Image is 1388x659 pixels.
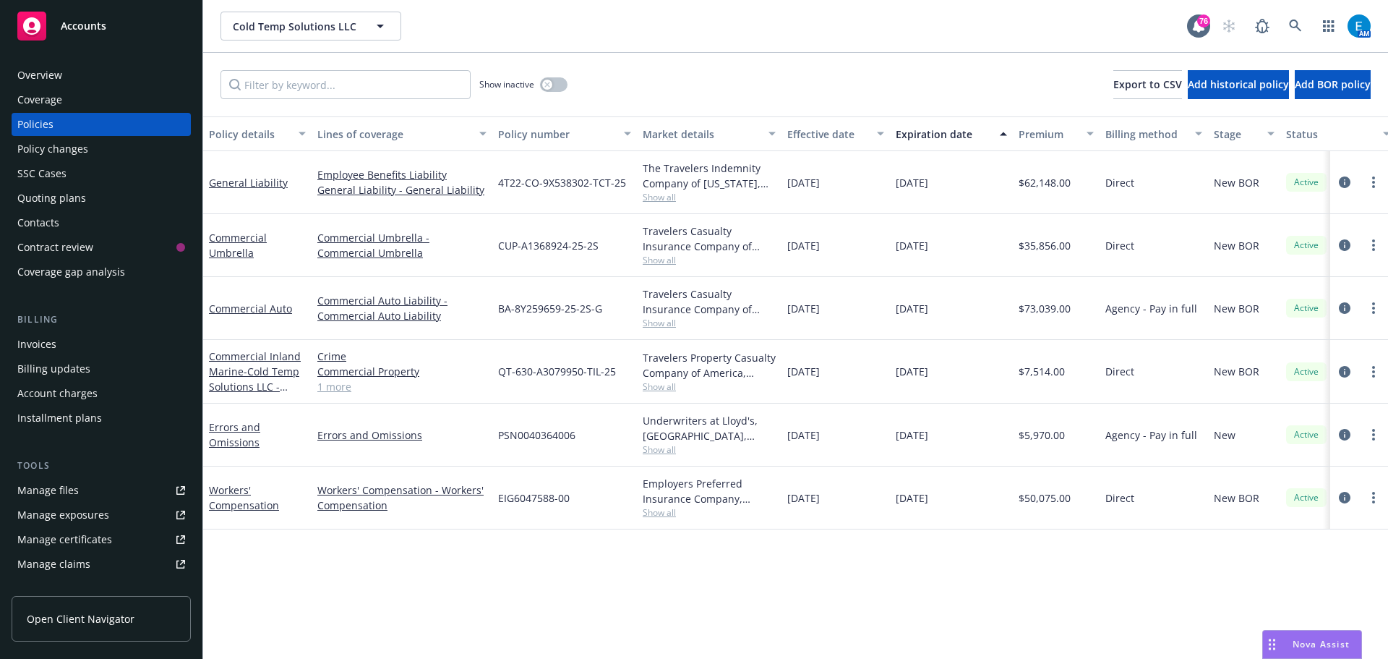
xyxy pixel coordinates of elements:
a: Coverage gap analysis [12,260,191,284]
button: Cold Temp Solutions LLC [220,12,401,41]
input: Filter by keyword... [220,70,471,99]
button: Billing method [1100,116,1208,151]
span: Direct [1105,238,1134,253]
a: circleInformation [1336,363,1353,380]
div: SSC Cases [17,162,67,185]
span: Nova Assist [1293,638,1350,650]
span: [DATE] [896,490,928,506]
span: $73,039.00 [1019,301,1071,316]
span: Export to CSV [1113,77,1182,91]
span: Show all [643,443,776,456]
button: Premium [1013,116,1100,151]
span: $50,075.00 [1019,490,1071,506]
span: Show inactive [479,78,534,90]
a: Start snowing [1214,12,1243,41]
span: [DATE] [896,364,928,379]
a: Accounts [12,6,191,46]
div: Account charges [17,382,98,405]
div: Installment plans [17,407,102,430]
span: [DATE] [787,428,820,443]
a: Invoices [12,333,191,356]
span: [DATE] [896,175,928,190]
span: CUP-A1368924-25-2S [498,238,599,253]
span: New [1214,428,1235,443]
button: Stage [1208,116,1280,151]
span: Show all [643,254,776,266]
div: Employers Preferred Insurance Company, Employers Insurance Group [643,476,776,506]
span: Active [1292,428,1321,441]
a: Account charges [12,382,191,405]
div: Manage claims [17,553,90,576]
a: Crime [317,349,487,364]
a: Contacts [12,211,191,234]
div: Tools [12,459,191,473]
div: Invoices [17,333,56,356]
a: Manage certificates [12,528,191,551]
a: Workers' Compensation [209,483,279,512]
div: Drag to move [1263,631,1281,658]
a: 1 more [317,379,487,394]
div: Policy details [209,127,290,142]
span: New BOR [1214,175,1259,190]
div: Policies [17,113,53,136]
span: PSN0040364006 [498,428,575,443]
div: Quoting plans [17,187,86,210]
span: [DATE] [787,301,820,316]
span: $5,970.00 [1019,428,1065,443]
a: circleInformation [1336,174,1353,191]
a: Errors and Omissions [317,428,487,443]
a: Manage BORs [12,577,191,600]
span: $35,856.00 [1019,238,1071,253]
a: circleInformation [1336,426,1353,443]
span: Open Client Navigator [27,611,134,626]
a: Overview [12,64,191,87]
a: circleInformation [1336,489,1353,506]
a: Switch app [1314,12,1343,41]
span: Active [1292,491,1321,504]
a: Errors and Omissions [209,420,260,449]
img: photo [1348,14,1371,38]
button: Expiration date [890,116,1013,151]
a: Report a Bug [1248,12,1277,41]
a: more [1365,174,1382,191]
span: $7,514.00 [1019,364,1065,379]
div: Manage files [17,479,79,502]
span: Show all [643,380,776,393]
a: General Liability [209,176,288,190]
span: New BOR [1214,490,1259,506]
span: Add BOR policy [1295,77,1371,91]
span: BA-8Y259659-25-2S-G [498,301,602,316]
span: [DATE] [896,301,928,316]
a: more [1365,237,1382,254]
a: Workers' Compensation - Workers' Compensation [317,482,487,513]
a: more [1365,489,1382,506]
a: Manage exposures [12,503,191,527]
div: Manage BORs [17,577,85,600]
div: Expiration date [896,127,991,142]
button: Lines of coverage [312,116,492,151]
a: General Liability - General Liability [317,182,487,197]
div: Overview [17,64,62,87]
button: Policy details [203,116,312,151]
div: Contract review [17,236,93,259]
button: Market details [637,116,781,151]
div: Premium [1019,127,1078,142]
div: Stage [1214,127,1259,142]
div: Contacts [17,211,59,234]
div: Billing updates [17,357,90,380]
a: Billing updates [12,357,191,380]
span: Direct [1105,364,1134,379]
span: Show all [643,317,776,329]
div: Travelers Property Casualty Company of America, Travelers Insurance [643,350,776,380]
button: Export to CSV [1113,70,1182,99]
div: Coverage [17,88,62,111]
a: Coverage [12,88,191,111]
span: Active [1292,176,1321,189]
span: New BOR [1214,364,1259,379]
span: Cold Temp Solutions LLC [233,19,358,34]
span: Active [1292,239,1321,252]
a: Employee Benefits Liability [317,167,487,182]
span: [DATE] [787,490,820,506]
a: Quoting plans [12,187,191,210]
